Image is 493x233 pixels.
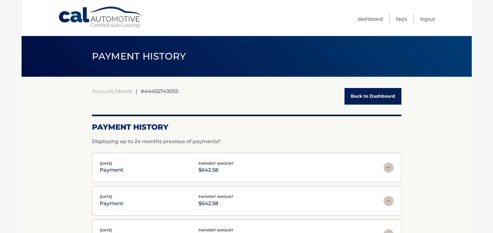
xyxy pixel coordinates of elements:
[199,199,234,208] p: $642.58
[199,161,234,166] span: payment amount
[100,228,112,232] span: [DATE]
[92,138,401,145] p: Displaying up to 24 months previous of payments*.
[396,14,407,24] a: FAQ's
[199,194,234,199] span: payment amount
[384,196,394,206] img: accordion-rest.svg
[420,14,435,24] a: Logout
[92,122,401,132] h2: Payment History
[100,166,123,174] p: payment
[100,161,112,166] span: [DATE]
[199,228,234,232] span: payment amount
[358,14,383,24] a: Dashboard
[136,88,137,94] span: |
[92,88,132,94] a: Account Details
[58,6,143,28] a: Cal Automotive
[100,194,112,199] span: [DATE]
[345,88,401,105] a: Back to Dashboard
[141,88,178,94] span: #44455743055
[100,199,123,208] p: payment
[384,163,394,173] img: accordion-rest.svg
[92,50,186,62] span: PAYMENT HISTORY
[199,166,234,174] p: $642.58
